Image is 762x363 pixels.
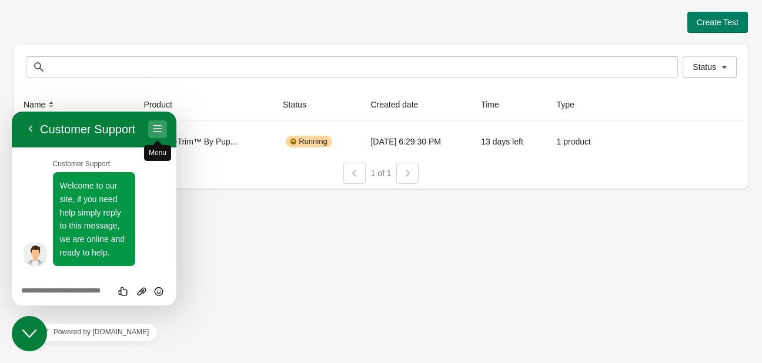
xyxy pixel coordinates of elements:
[697,18,738,27] span: Create Test
[41,47,153,58] p: Customer Support
[12,112,176,305] iframe: chat widget
[103,174,122,186] div: Rate this chat
[370,169,391,178] span: 1 of 1
[144,130,265,153] div: The SafeTrim™ By Pup...
[19,94,62,115] button: Name
[12,131,35,154] img: Agent profile image
[48,69,113,145] span: Welcome to our site, if you need help simply reply to this message, we are online and ready to help.
[481,130,537,153] div: 13 days left
[370,130,462,153] div: [DATE] 6:29:30 PM
[286,136,332,147] div: Running
[693,62,716,72] span: Status
[552,94,591,115] button: Type
[121,174,138,186] button: Upload File
[683,56,737,78] button: Status
[12,319,176,345] iframe: chat widget
[278,94,323,115] button: Status
[366,94,435,115] button: Created date
[557,130,604,153] div: 1 product
[687,12,748,33] button: Create Test
[103,174,155,186] div: Group of buttons
[476,94,516,115] button: Time
[139,94,189,115] button: Product
[12,316,49,351] iframe: chat widget
[138,174,155,186] button: Insert emoji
